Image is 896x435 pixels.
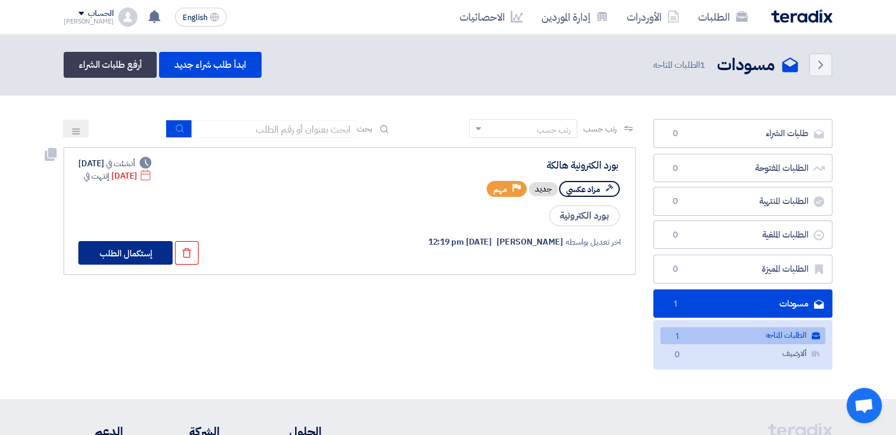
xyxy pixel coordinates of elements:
a: الاحصائيات [450,3,532,31]
input: ابحث بعنوان أو رقم الطلب [192,120,357,138]
span: بورد الكترونية [549,205,620,226]
img: Teradix logo [771,9,832,23]
a: الطلبات [689,3,757,31]
span: رتب حسب [583,123,617,135]
div: جديد [529,182,558,196]
div: الحساب [88,9,113,19]
span: 1 [668,298,682,310]
span: إنتهت في [84,170,109,182]
a: الطلبات المفتوحة0 [653,154,832,183]
span: [PERSON_NAME] [497,236,563,248]
span: [DATE] 12:19 pm [428,236,492,248]
h2: مسودات [717,54,775,77]
a: مسودات1 [653,289,832,318]
span: أنشئت في [106,157,134,170]
span: 1 [700,58,705,71]
div: [DATE] [78,157,151,170]
a: الأوردرات [617,3,689,31]
span: اخر تعديل بواسطه [566,236,621,248]
div: [PERSON_NAME] [64,18,114,25]
a: ألارضيف [660,345,825,362]
span: 0 [668,229,682,241]
a: Open chat [847,388,882,423]
span: 0 [670,349,684,361]
a: طلبات الشراء0 [653,119,832,148]
a: الطلبات المنتهية0 [653,187,832,216]
span: 0 [668,196,682,207]
span: بحث [357,123,372,135]
span: مزاد عكسي [566,184,600,195]
a: ابدأ طلب شراء جديد [159,52,261,78]
span: 0 [668,163,682,174]
span: [DATE] [81,170,137,182]
span: English [183,14,207,22]
div: رتب حسب [537,124,571,136]
div: بورد الكترونية هالكة [383,160,619,171]
a: الطلبات المتاحه [660,327,825,344]
a: الطلبات المميزة0 [653,255,832,284]
span: 0 [668,263,682,275]
span: مهم [494,184,507,195]
a: إدارة الموردين [532,3,617,31]
img: profile_test.png [118,8,137,27]
a: أرفع طلبات الشراء [64,52,157,78]
button: English [175,8,227,27]
span: 1 [670,331,684,343]
span: الطلبات المتاحه [653,58,707,72]
button: إستكمال الطلب [78,241,173,265]
span: 0 [668,128,682,140]
a: الطلبات الملغية0 [653,220,832,249]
